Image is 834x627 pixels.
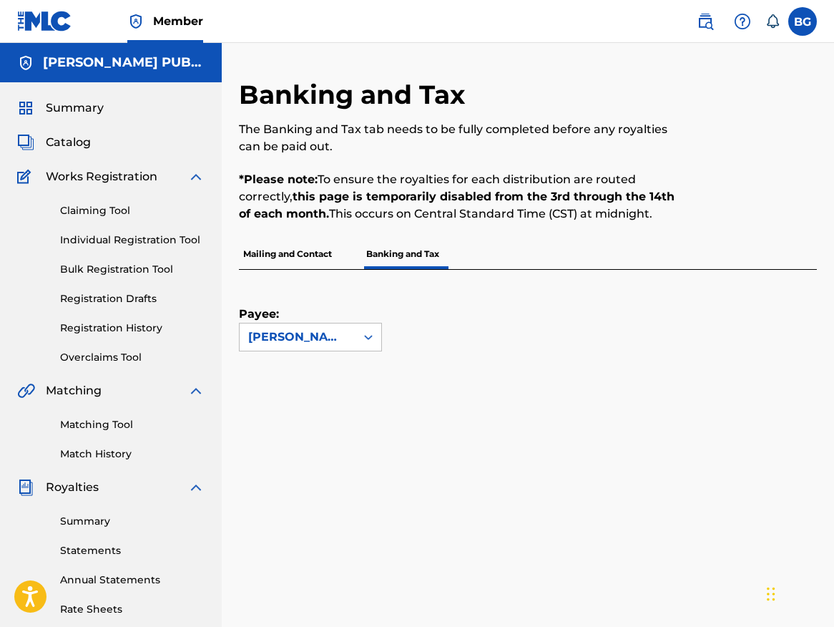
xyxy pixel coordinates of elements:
strong: *Please note: [239,172,318,186]
a: Public Search [691,7,720,36]
img: MLC Logo [17,11,72,31]
iframe: Chat Widget [762,558,834,627]
a: Statements [60,543,205,558]
p: To ensure the royalties for each distribution are routed correctly, This occurs on Central Standa... [239,171,684,223]
a: Rate Sheets [60,602,205,617]
span: Works Registration [46,168,157,185]
img: expand [187,479,205,496]
span: Catalog [46,134,91,151]
img: Accounts [17,54,34,72]
a: Match History [60,447,205,462]
a: Summary [60,514,205,529]
a: Matching Tool [60,417,205,432]
img: Catalog [17,134,34,151]
a: Registration Drafts [60,291,205,306]
strong: this page is temporarily disabled from the 3rd through the 14th of each month. [239,190,674,220]
img: expand [187,382,205,399]
img: help [734,13,751,30]
div: Notifications [765,14,780,29]
span: Matching [46,382,102,399]
img: Summary [17,99,34,117]
a: Individual Registration Tool [60,233,205,248]
img: Works Registration [17,168,36,185]
a: Registration History [60,321,205,336]
p: Mailing and Contact [239,239,336,269]
a: Annual Statements [60,573,205,588]
span: Member [153,13,203,29]
a: Claiming Tool [60,203,205,218]
iframe: Resource Center [794,409,834,524]
img: Royalties [17,479,34,496]
div: User Menu [788,7,817,36]
img: Top Rightsholder [127,13,144,30]
h2: Banking and Tax [239,79,472,111]
h5: ZAMARA AMARIS PUBLISHING [43,54,205,71]
div: Help [728,7,757,36]
iframe: Tipalti Iframe [239,399,783,542]
img: Matching [17,382,35,399]
p: The Banking and Tax tab needs to be fully completed before any royalties can be paid out. [239,121,684,155]
a: SummarySummary [17,99,104,117]
img: search [697,13,714,30]
img: expand [187,168,205,185]
a: CatalogCatalog [17,134,91,151]
div: [PERSON_NAME] PUBLISHING [248,329,347,346]
a: Overclaims Tool [60,350,205,365]
label: Payee: [239,306,310,323]
span: Summary [46,99,104,117]
span: Royalties [46,479,99,496]
p: Banking and Tax [362,239,443,269]
div: Drag [767,573,775,616]
a: Bulk Registration Tool [60,262,205,277]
